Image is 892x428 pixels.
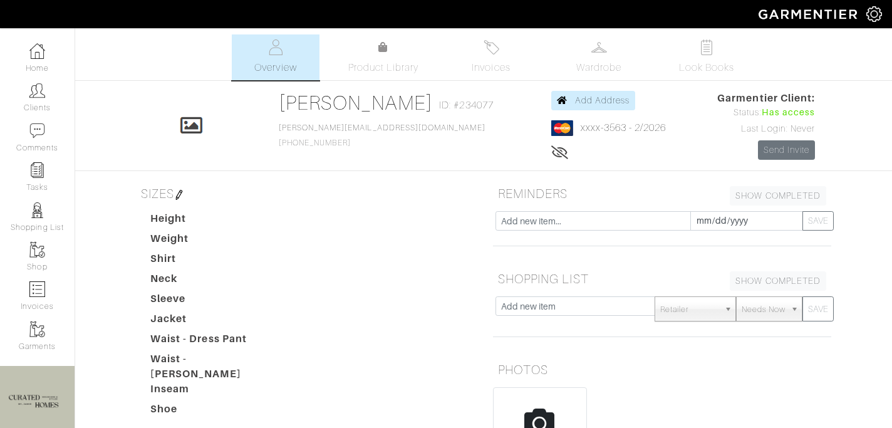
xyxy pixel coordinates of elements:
h5: SHOPPING LIST [493,266,831,291]
dt: Neck [141,271,284,291]
dt: Shirt [141,251,284,271]
span: Has access [762,106,816,120]
span: Retailer [660,297,719,322]
img: reminder-icon-8004d30b9f0a5d33ae49ab947aed9ed385cf756f9e5892f1edd6e32f2345188e.png [29,162,45,178]
img: clients-icon-6bae9207a08558b7cb47a8932f037763ab4055f8c8b6bfacd5dc20c3e0201464.png [29,83,45,98]
img: pen-cf24a1663064a2ec1b9c1bd2387e9de7a2fa800b781884d57f21acf72779bad2.png [174,190,184,200]
span: ID: #234077 [439,98,494,113]
dt: Waist - [PERSON_NAME] [141,352,284,382]
a: Look Books [663,34,750,80]
a: [PERSON_NAME] [279,91,433,114]
img: stylists-icon-eb353228a002819b7ec25b43dbf5f0378dd9e0616d9560372ff212230b889e62.png [29,202,45,218]
a: Wardrobe [555,34,643,80]
button: SAVE [802,296,834,321]
dt: Weight [141,231,284,251]
dt: Jacket [141,311,284,331]
span: Overview [254,60,296,75]
a: [PERSON_NAME][EMAIL_ADDRESS][DOMAIN_NAME] [279,123,485,132]
a: xxxx-3563 - 2/2026 [581,122,666,133]
span: Needs Now [742,297,786,322]
img: orders-27d20c2124de7fd6de4e0e44c1d41de31381a507db9b33961299e4e07d508b8c.svg [484,39,499,55]
dt: Waist - Dress Pant [141,331,284,352]
span: Add Address [575,95,630,105]
a: Invoices [447,34,535,80]
button: SAVE [802,211,834,231]
a: Overview [232,34,319,80]
a: SHOW COMPLETED [730,186,826,206]
span: Product Library [348,60,419,75]
img: gear-icon-white-bd11855cb880d31180b6d7d6211b90ccbf57a29d726f0c71d8c61bd08dd39cc2.png [866,6,882,22]
a: SHOW COMPLETED [730,271,826,291]
a: Product Library [340,40,427,75]
h5: SIZES [136,181,474,206]
img: garmentier-logo-header-white-b43fb05a5012e4ada735d5af1a66efaba907eab6374d6393d1fbf88cb4ef424d.png [752,3,866,25]
img: orders-icon-0abe47150d42831381b5fb84f609e132dff9fe21cb692f30cb5eec754e2cba89.png [29,281,45,297]
span: Look Books [679,60,735,75]
img: dashboard-icon-dbcd8f5a0b271acd01030246c82b418ddd0df26cd7fceb0bd07c9910d44c42f6.png [29,43,45,59]
div: Last Login: Never [717,122,815,136]
span: [PHONE_NUMBER] [279,123,485,147]
a: Send Invite [758,140,816,160]
img: basicinfo-40fd8af6dae0f16599ec9e87c0ef1c0a1fdea2edbe929e3d69a839185d80c458.svg [268,39,284,55]
div: Status: [717,106,815,120]
img: garments-icon-b7da505a4dc4fd61783c78ac3ca0ef83fa9d6f193b1c9dc38574b1d14d53ca28.png [29,242,45,258]
img: garments-icon-b7da505a4dc4fd61783c78ac3ca0ef83fa9d6f193b1c9dc38574b1d14d53ca28.png [29,321,45,337]
span: Invoices [472,60,510,75]
input: Add new item [495,296,655,316]
img: todo-9ac3debb85659649dc8f770b8b6100bb5dab4b48dedcbae339e5042a72dfd3cc.svg [699,39,715,55]
dt: Height [141,211,284,231]
dt: Sleeve [141,291,284,311]
img: wardrobe-487a4870c1b7c33e795ec22d11cfc2ed9d08956e64fb3008fe2437562e282088.svg [591,39,607,55]
span: Wardrobe [576,60,621,75]
img: mastercard-2c98a0d54659f76b027c6839bea21931c3e23d06ea5b2b5660056f2e14d2f154.png [551,120,573,136]
dt: Shoe [141,402,284,422]
dt: Inseam [141,382,284,402]
a: Add Address [551,91,636,110]
h5: PHOTOS [493,357,831,382]
img: comment-icon-a0a6a9ef722e966f86d9cbdc48e553b5cf19dbc54f86b18d962a5391bc8f6eb6.png [29,123,45,138]
h5: REMINDERS [493,181,831,206]
input: Add new item... [495,211,691,231]
span: Garmentier Client: [717,91,815,106]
